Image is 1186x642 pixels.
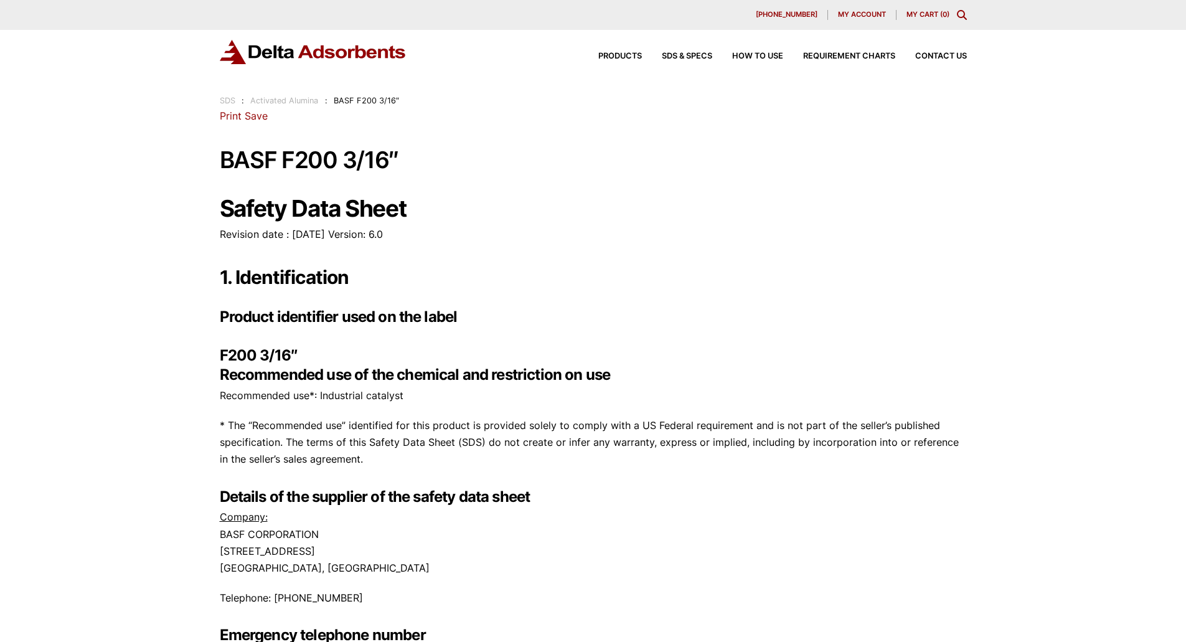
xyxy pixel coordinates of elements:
[642,52,712,60] a: SDS & SPECS
[220,417,967,468] p: * The “Recommended use” identified for this product is provided solely to comply with a US Federa...
[746,10,828,20] a: [PHONE_NUMBER]
[220,110,242,122] a: Print
[220,387,967,404] p: Recommended use*: Industrial catalyst
[943,10,947,19] span: 0
[756,11,817,18] span: [PHONE_NUMBER]
[220,96,235,105] a: SDS
[957,10,967,20] div: Toggle Modal Content
[242,96,244,105] span: :
[220,226,967,243] p: Revision date : [DATE] Version: 6.0
[220,346,298,364] strong: F200 3/16″
[325,96,327,105] span: :
[578,52,642,60] a: Products
[783,52,895,60] a: Requirement Charts
[220,194,407,222] strong: Safety Data Sheet
[220,511,268,523] u: Company:
[220,366,611,384] strong: Recommended use of the chemical and restriction on use
[838,11,886,18] span: My account
[712,52,783,60] a: How to Use
[245,110,268,122] a: Save
[220,148,967,173] h1: BASF F200 3/16″
[334,96,399,105] span: BASF F200 3/16″
[906,10,949,19] a: My Cart (0)
[598,52,642,60] span: Products
[732,52,783,60] span: How to Use
[662,52,712,60] span: SDS & SPECS
[803,52,895,60] span: Requirement Charts
[220,509,967,577] p: BASF CORPORATION [STREET_ADDRESS] [GEOGRAPHIC_DATA], [GEOGRAPHIC_DATA]
[220,590,967,607] p: Telephone: [PHONE_NUMBER]
[250,96,318,105] a: Activated Alumina
[828,10,897,20] a: My account
[220,488,530,506] strong: Details of the supplier of the safety data sheet
[895,52,967,60] a: Contact Us
[220,40,407,64] img: Delta Adsorbents
[915,52,967,60] span: Contact Us
[220,308,458,326] strong: Product identifier used on the label
[220,266,349,288] strong: 1. Identification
